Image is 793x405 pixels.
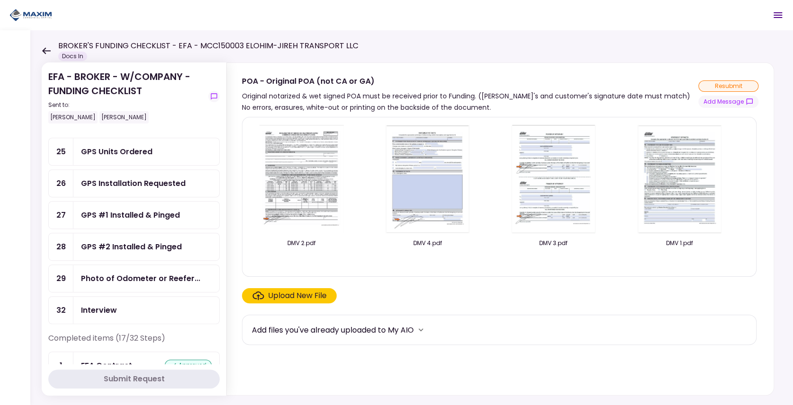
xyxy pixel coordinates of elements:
div: POA - Original POA (not CA or GA) [242,75,698,87]
a: 1EFA Contractapproved [48,352,220,379]
div: 26 [49,170,73,197]
span: Click here to upload the required document [242,288,337,303]
div: Upload New File [268,290,327,301]
div: Completed items (17/32 Steps) [48,333,220,352]
div: [PERSON_NAME] [48,111,98,123]
button: show-messages [208,91,220,102]
div: [PERSON_NAME] [99,111,149,123]
div: GPS Units Ordered [81,146,152,158]
button: more [414,323,428,337]
div: GPS #1 Installed & Pinged [81,209,180,221]
div: 32 [49,297,73,324]
div: Sent to: [48,101,205,109]
div: approved [165,360,212,371]
a: 26GPS Installation Requested [48,169,220,197]
div: DMV 4.pdf [378,239,477,247]
button: show-messages [698,96,758,108]
div: GPS #2 Installed & Pinged [81,241,182,253]
button: Submit Request [48,370,220,388]
div: EFA Contract [81,360,132,371]
div: Photo of Odometer or Reefer hours [81,273,200,284]
img: Partner icon [9,8,52,22]
div: EFA - BROKER - W/COMPANY - FUNDING CHECKLIST [48,70,205,123]
div: resubmit [698,80,758,92]
a: 27GPS #1 Installed & Pinged [48,201,220,229]
div: DMV 3.pdf [504,239,603,247]
div: 27 [49,202,73,229]
div: 28 [49,233,73,260]
div: GPS Installation Requested [81,177,186,189]
button: Open menu [766,4,789,26]
h1: BROKER'S FUNDING CHECKLIST - EFA - MCC150003 ELOHIM-JIREH TRANSPORT LLC [58,40,358,52]
div: 25 [49,138,73,165]
a: 25GPS Units Ordered [48,138,220,166]
div: Original notarized & wet signed POA must be received prior to Funding. ([PERSON_NAME]'s and custo... [242,90,698,113]
div: Docs In [58,52,87,61]
a: 29Photo of Odometer or Reefer hours [48,264,220,292]
a: 28GPS #2 Installed & Pinged [48,233,220,261]
div: Interview [81,304,117,316]
div: Add files you've already uploaded to My AIO [252,324,414,336]
div: 29 [49,265,73,292]
div: DMV 2.pdf [252,239,351,247]
div: DMV 1.pdf [630,239,729,247]
div: POA - Original POA (not CA or GA)Original notarized & wet signed POA must be received prior to Fu... [226,62,774,396]
div: 1 [49,352,73,379]
div: Submit Request [104,373,165,385]
a: 32Interview [48,296,220,324]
